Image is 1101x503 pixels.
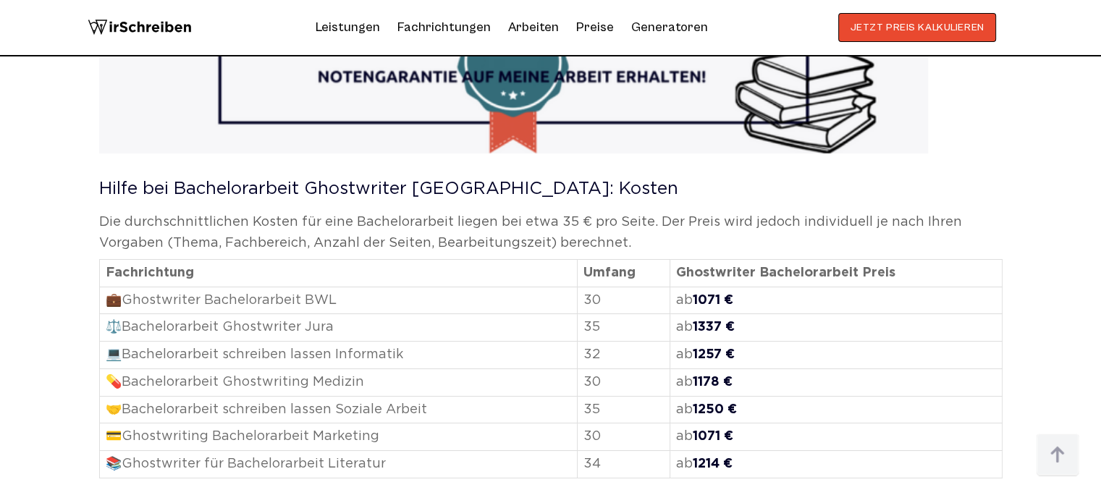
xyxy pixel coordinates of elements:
td: 📚Ghostwriter für Bachelorarbeit Literatur [99,450,578,478]
td: 💳Ghostwriting Bachelorarbeit Marketing [99,423,578,451]
a: Fachrichtungen [397,16,491,39]
td: 🤝Bachelorarbeit schreiben lassen Soziale Arbeit [99,396,578,423]
td: 34 [578,450,670,478]
td: 💊Bachelorarbeit Ghostwriting Medizin [99,368,578,396]
th: Ghostwriter Bachelorarbeit Preis [670,260,1002,287]
th: Fachrichtung [99,260,578,287]
td: ab [670,450,1002,478]
td: 30 [578,287,670,314]
strong: 1178 € [693,376,733,388]
strong: 1337 € [693,321,735,333]
td: 💻Bachelorarbeit schreiben lassen Informatik [99,342,578,369]
strong: 1250 € [693,404,737,415]
a: Generatoren [631,16,708,39]
td: ab [670,314,1002,342]
img: button top [1036,434,1079,477]
h2: Hilfe bei Bachelorarbeit Ghostwriter [GEOGRAPHIC_DATA]: Kosten [99,180,1003,198]
p: Die durchschnittlichen Kosten für eine Bachelorarbeit liegen bei etwa 35 € pro Seite. Der Preis w... [99,212,1003,254]
td: 35 [578,396,670,423]
th: Umfang [578,260,670,287]
td: 💼Ghostwriter Bachelorarbeit BWL [99,287,578,314]
a: Leistungen [316,16,380,39]
strong: 1071 € [693,431,733,442]
img: Notengarantie MA [99,3,928,154]
strong: 1257 € [693,349,735,360]
a: Preise [576,20,614,35]
td: 30 [578,368,670,396]
td: ab [670,396,1002,423]
td: ab [670,368,1002,396]
strong: 1214 € [693,458,733,470]
td: 30 [578,423,670,451]
td: 35 [578,314,670,342]
img: logo wirschreiben [88,13,192,42]
strong: 1071 € [693,295,733,306]
a: Arbeiten [508,16,559,39]
td: ab [670,423,1002,451]
td: ab [670,287,1002,314]
td: ⚖️Bachelorarbeit Ghostwriter Jura [99,314,578,342]
td: ab [670,342,1002,369]
button: JETZT PREIS KALKULIEREN [838,13,997,42]
td: 32 [578,342,670,369]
